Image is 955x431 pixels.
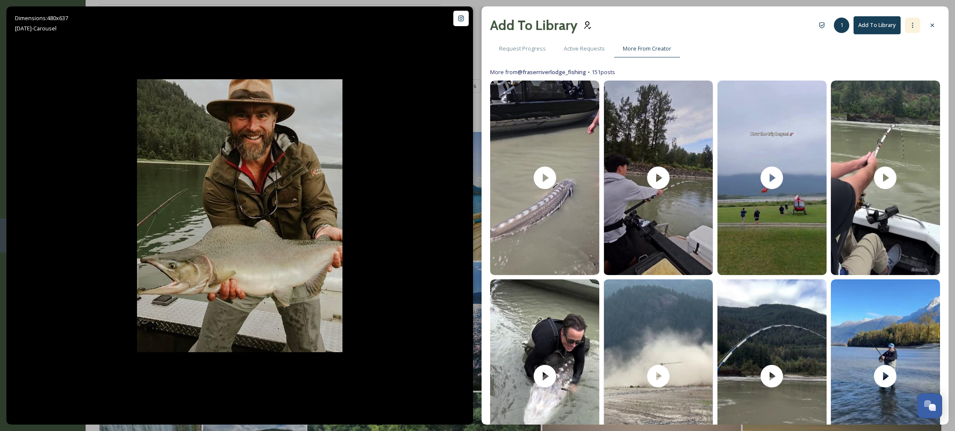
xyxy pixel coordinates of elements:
[490,81,599,275] img: thumbnail
[854,16,901,34] button: Add To Library
[623,45,671,53] span: More From Creator
[917,393,942,418] button: Open Chat
[604,81,713,275] img: thumbnail
[592,68,615,76] span: 151 posts
[137,79,342,352] img: The season officially opens tomorrow!🐟The Fraser River is open for Sockeye and Pink Salmon! Start...
[490,15,577,36] h2: Add To Library
[564,45,605,53] span: Active Requests
[490,68,586,76] span: More from
[15,24,57,32] span: [DATE] - Carousel
[499,45,546,53] span: Request Progress
[15,14,68,22] span: Dimensions: 480 x 637
[518,68,586,76] a: @fraserriverlodge_fishing
[717,81,827,275] img: thumbnail
[840,21,843,29] span: 1
[831,81,940,275] img: thumbnail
